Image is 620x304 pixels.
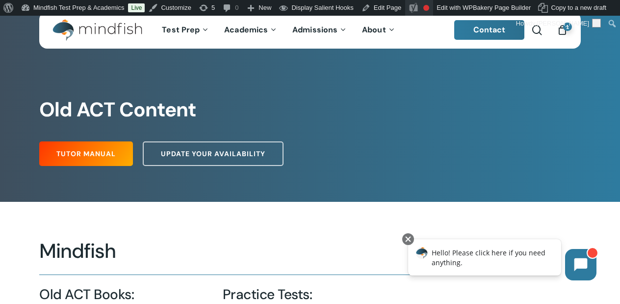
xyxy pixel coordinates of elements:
a: Tutor Manual [39,141,133,166]
span: About [362,25,386,35]
a: Howdy, [513,16,605,31]
span: Update Your Availability [161,149,265,159]
h4: Practice Tests: [223,286,376,304]
a: Update Your Availability [143,141,284,166]
a: Academics [217,26,285,34]
a: Live [128,3,145,12]
span: Academics [224,25,268,35]
h1: Old ACT Content [39,98,581,122]
iframe: Chatbot [398,231,606,290]
span: Admissions [292,25,337,35]
span: [PERSON_NAME] [537,20,589,27]
a: Test Prep [155,26,217,34]
h2: Mindfish [39,239,559,263]
a: Contact [454,20,525,40]
header: Main Menu [39,12,581,49]
span: Test Prep [162,25,200,35]
h4: Old ACT Books: [39,286,193,304]
a: Cart [557,25,568,35]
a: Admissions [285,26,355,34]
span: Contact [473,25,506,35]
span: Tutor Manual [56,149,116,159]
nav: Main Menu [155,12,403,49]
a: About [355,26,403,34]
div: Focus keyphrase not set [423,5,429,11]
